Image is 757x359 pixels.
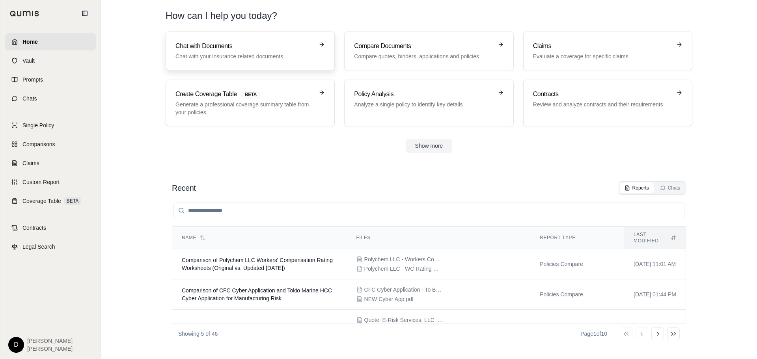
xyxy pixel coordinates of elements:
span: [PERSON_NAME] [27,337,73,345]
button: Chats [655,182,685,193]
span: Quote_E-Risk Services, LLC_Powell Fabrication.pdf [364,316,443,324]
span: Prompts [22,76,43,84]
div: Name [182,234,337,241]
a: ContractsReview and analyze contracts and their requirements [523,80,692,126]
p: Evaluate a coverage for specific claims [533,52,671,60]
a: Prompts [5,71,96,88]
a: ClaimsEvaluate a coverage for specific claims [523,32,692,70]
p: Review and analyze contracts and their requirements [533,100,671,108]
div: D [8,337,24,353]
span: [PERSON_NAME] [27,345,73,353]
span: Polychem LLC - Workers Compensation Rating Worksheets - Net of Commission.pdf [364,255,443,263]
a: Coverage TableBETA [5,192,96,210]
div: Reports [625,185,649,191]
h3: Contracts [533,89,671,99]
h3: Claims [533,41,671,51]
h3: Compare Documents [354,41,492,51]
h1: How can I help you today? [166,9,277,22]
a: Chat with DocumentsChat with your insurance related documents [166,32,335,70]
button: Collapse sidebar [78,7,91,20]
h3: Chat with Documents [175,41,314,51]
td: [DATE] 11:01 AM [624,249,686,279]
p: Analyze a single policy to identify key details [354,100,492,108]
a: Vault [5,52,96,69]
span: Vault [22,57,35,65]
div: Page 1 of 10 [580,330,607,338]
a: Legal Search [5,238,96,255]
span: Coverage Table [22,197,61,205]
span: Contracts [22,224,46,232]
th: Files [347,227,531,249]
td: [DATE] 09:48 AM [624,310,686,353]
a: Contracts [5,219,96,236]
span: Chats [22,95,37,102]
a: Create Coverage TableBETAGenerate a professional coverage summary table from your policies. [166,80,335,126]
div: Chats [660,185,680,191]
a: Policy AnalysisAnalyze a single policy to identify key details [344,80,513,126]
span: BETA [64,197,81,205]
img: Qumis Logo [10,11,39,17]
th: Report Type [530,227,624,249]
span: Single Policy [22,121,54,129]
a: Comparisons [5,136,96,153]
span: Comparisons [22,140,55,148]
span: CFC Cyber Application - To Be Completed.pdf [364,286,443,294]
span: Comparison of Polychem LLC Workers' Compensation Rating Worksheets (Original vs. Updated 9-30-2025) [182,257,333,271]
a: Custom Report [5,173,96,191]
span: Comparison of CFC Cyber Application and Tokio Marine HCC Cyber Application for Manufacturing Risk [182,287,332,301]
h2: Recent [172,182,196,193]
h3: Create Coverage Table [175,89,314,99]
h3: Policy Analysis [354,89,492,99]
span: Home [22,38,38,46]
span: NEW Cyber App.pdf [364,295,414,303]
button: Reports [620,182,654,193]
a: Compare DocumentsCompare quotes, binders, applications and policies [344,32,513,70]
a: Claims [5,154,96,172]
button: Show more [406,139,453,153]
a: Home [5,33,96,50]
td: [DATE] 01:44 PM [624,279,686,310]
span: BETA [240,90,261,99]
a: Chats [5,90,96,107]
span: Legal Search [22,243,55,251]
p: Showing 5 of 46 [178,330,218,338]
td: Policies Compare [530,279,624,310]
a: Single Policy [5,117,96,134]
td: Policies Compare [530,310,624,353]
p: Compare quotes, binders, applications and policies [354,52,492,60]
p: Chat with your insurance related documents [175,52,314,60]
span: Polychem LLC - WC Rating Worksheets - Updated 9-30-2025.pdf [364,265,443,273]
p: Generate a professional coverage summary table from your policies. [175,100,314,116]
span: Custom Report [22,178,60,186]
span: Claims [22,159,39,167]
td: Policies Compare [530,249,624,279]
div: Last modified [634,231,676,244]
